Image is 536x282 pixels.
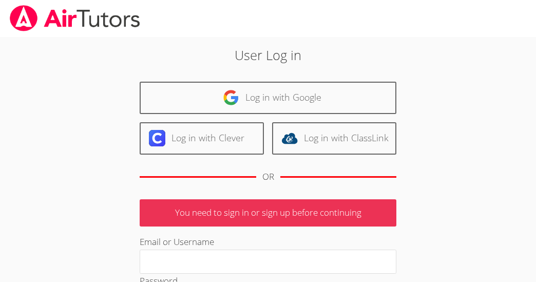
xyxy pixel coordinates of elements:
div: OR [262,170,274,184]
label: Email or Username [140,236,214,248]
img: classlink-logo-d6bb404cc1216ec64c9a2012d9dc4662098be43eaf13dc465df04b49fa7ab582.svg [281,130,298,146]
img: airtutors_banner-c4298cdbf04f3fff15de1276eac7730deb9818008684d7c2e4769d2f7ddbe033.png [9,5,141,31]
a: Log in with ClassLink [272,122,396,155]
a: Log in with Clever [140,122,264,155]
img: clever-logo-6eab21bc6e7a338710f1a6ff85c0baf02591cd810cc4098c63d3a4b26e2feb20.svg [149,130,165,146]
img: google-logo-50288ca7cdecda66e5e0955fdab243c47b7ad437acaf1139b6f446037453330a.svg [223,89,239,106]
a: Log in with Google [140,82,396,114]
h2: User Log in [75,45,461,65]
p: You need to sign in or sign up before continuing [140,199,396,227]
